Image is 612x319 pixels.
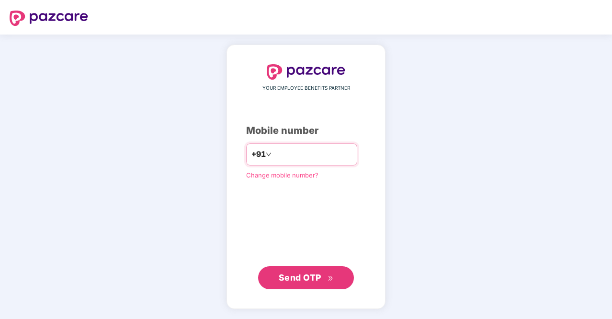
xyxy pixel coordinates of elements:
span: +91 [251,148,266,160]
span: Send OTP [279,272,321,283]
span: down [266,152,272,157]
img: logo [10,11,88,26]
div: Mobile number [246,123,366,138]
span: double-right [328,275,334,282]
button: Send OTPdouble-right [258,266,354,289]
a: Change mobile number? [246,171,318,179]
img: logo [267,64,345,80]
span: YOUR EMPLOYEE BENEFITS PARTNER [262,84,350,92]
